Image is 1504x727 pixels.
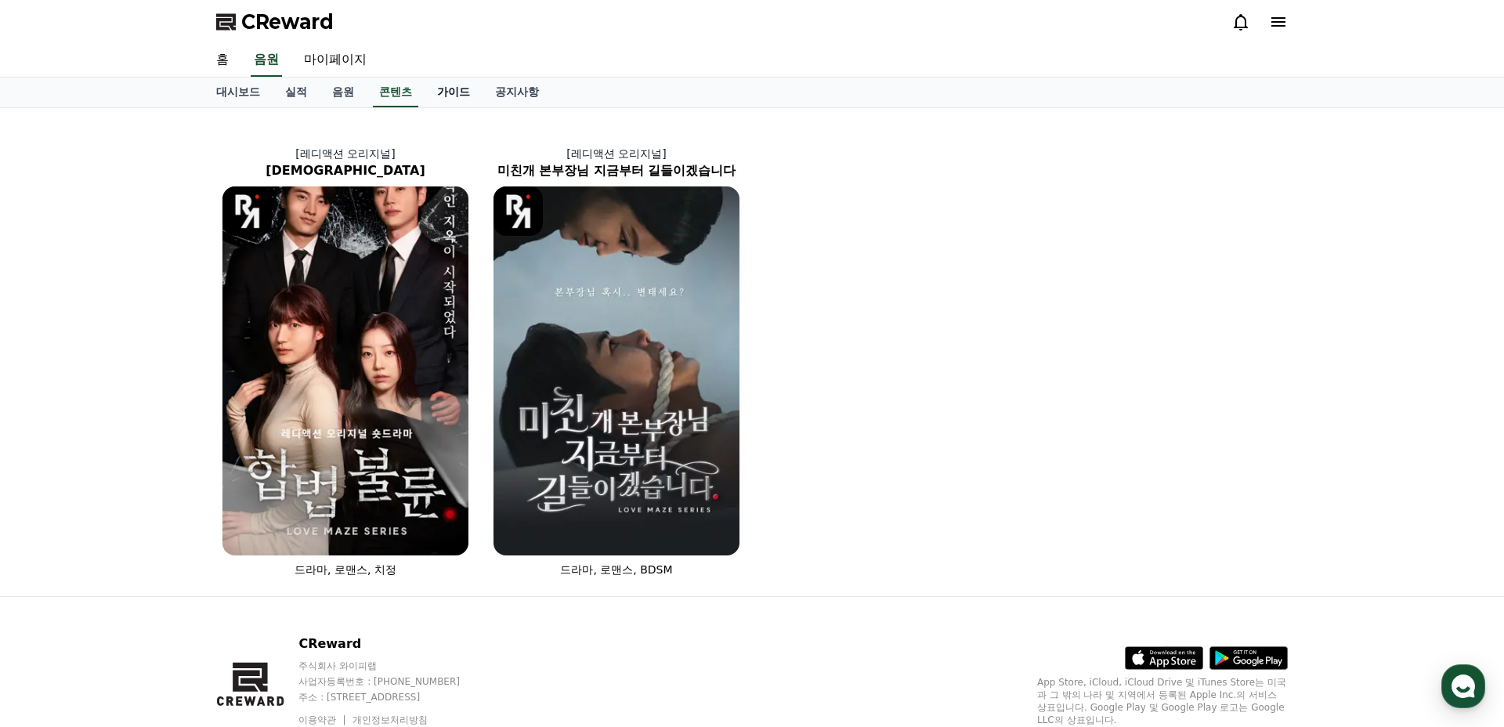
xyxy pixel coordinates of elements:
[493,186,739,555] img: 미친개 본부장님 지금부터 길들이겠습니다
[204,44,241,77] a: 홈
[295,563,396,576] span: 드라마, 로맨스, 치정
[103,497,202,536] a: 대화
[202,497,301,536] a: 설정
[143,521,162,533] span: 대화
[481,146,752,161] p: [레디액션 오리지널]
[1037,676,1288,726] p: App Store, iCloud, iCloud Drive 및 iTunes Store는 미국과 그 밖의 나라 및 지역에서 등록된 Apple Inc.의 서비스 상표입니다. Goo...
[251,44,282,77] a: 음원
[291,44,379,77] a: 마이페이지
[298,635,490,653] p: CReward
[298,691,490,703] p: 주소 : [STREET_ADDRESS]
[481,133,752,590] a: [레디액션 오리지널] 미친개 본부장님 지금부터 길들이겠습니다 미친개 본부장님 지금부터 길들이겠습니다 [object Object] Logo 드라마, 로맨스, BDSM
[241,9,334,34] span: CReward
[298,660,490,672] p: 주식회사 와이피랩
[210,146,481,161] p: [레디액션 오리지널]
[273,78,320,107] a: 실적
[49,520,59,533] span: 홈
[216,9,334,34] a: CReward
[5,497,103,536] a: 홈
[560,563,672,576] span: 드라마, 로맨스, BDSM
[210,133,481,590] a: [레디액션 오리지널] [DEMOGRAPHIC_DATA] 합법불륜 [object Object] Logo 드라마, 로맨스, 치정
[298,675,490,688] p: 사업자등록번호 : [PHONE_NUMBER]
[210,161,481,180] h2: [DEMOGRAPHIC_DATA]
[352,714,428,725] a: 개인정보처리방침
[242,520,261,533] span: 설정
[483,78,551,107] a: 공지사항
[493,186,543,236] img: [object Object] Logo
[425,78,483,107] a: 가이드
[222,186,272,236] img: [object Object] Logo
[481,161,752,180] h2: 미친개 본부장님 지금부터 길들이겠습니다
[298,714,348,725] a: 이용약관
[222,186,468,555] img: 합법불륜
[204,78,273,107] a: 대시보드
[320,78,367,107] a: 음원
[373,78,418,107] a: 콘텐츠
